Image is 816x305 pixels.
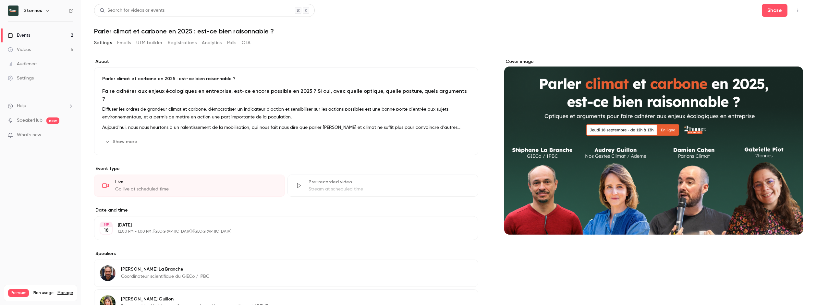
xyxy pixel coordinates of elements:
iframe: Noticeable Trigger [66,132,73,138]
a: SpeakerHub [17,117,43,124]
button: Analytics [202,38,222,48]
h2: Faire adhérer aux enjeux écologiques en entreprise, est-ce encore possible en 2025 ? Si oui, avec... [102,87,470,103]
p: Coordinateur scientifique du GIECo / IPBC [121,273,209,280]
button: Show more [102,137,141,147]
div: Videos [8,46,31,53]
p: Event type [94,165,478,172]
div: Live [115,179,277,185]
img: Stéphane La Branche [100,265,116,281]
a: Manage [57,290,73,296]
button: Registrations [168,38,197,48]
div: Settings [8,75,34,81]
section: Cover image [504,58,803,235]
div: Pre-recorded videoStream at scheduled time [287,175,478,197]
div: Events [8,32,30,39]
button: UTM builder [136,38,163,48]
label: Speakers [94,250,478,257]
p: Diffuser les ordres de grandeur climat et carbone, démocratiser un indicateur d'action et sensibi... [102,105,470,121]
span: new [46,117,59,124]
button: Polls [227,38,237,48]
p: Aujourd'hui, nous nous heurtons à un ralentissement de la mobilisation, qui nous fait nous dire q... [102,124,470,131]
span: Plan usage [33,290,54,296]
p: 18 [104,227,109,234]
p: Parler climat et carbone en 2025 : est-ce bien raisonnable ? [102,76,470,82]
div: Stream at scheduled time [309,186,470,192]
p: [PERSON_NAME] Guillon [121,296,268,302]
h6: 2tonnes [24,7,42,14]
label: Date and time [94,207,478,213]
div: Go live at scheduled time [115,186,277,192]
span: What's new [17,132,41,139]
p: [DATE] [118,222,444,228]
div: SEP [100,222,112,227]
span: Premium [8,289,29,297]
div: LiveGo live at scheduled time [94,175,285,197]
p: 12:00 PM - 1:00 PM, [GEOGRAPHIC_DATA]/[GEOGRAPHIC_DATA] [118,229,444,234]
li: help-dropdown-opener [8,103,73,109]
button: CTA [242,38,250,48]
button: Share [762,4,787,17]
p: [PERSON_NAME] La Branche [121,266,209,273]
button: Settings [94,38,112,48]
span: Help [17,103,26,109]
div: Stéphane La Branche[PERSON_NAME] La BrancheCoordinateur scientifique du GIECo / IPBC [94,260,478,287]
h1: Parler climat et carbone en 2025 : est-ce bien raisonnable ? [94,27,803,35]
div: Audience [8,61,37,67]
button: Emails [117,38,131,48]
label: Cover image [504,58,803,65]
div: Search for videos or events [100,7,164,14]
img: 2tonnes [8,6,18,16]
div: Pre-recorded video [309,179,470,185]
label: About [94,58,478,65]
